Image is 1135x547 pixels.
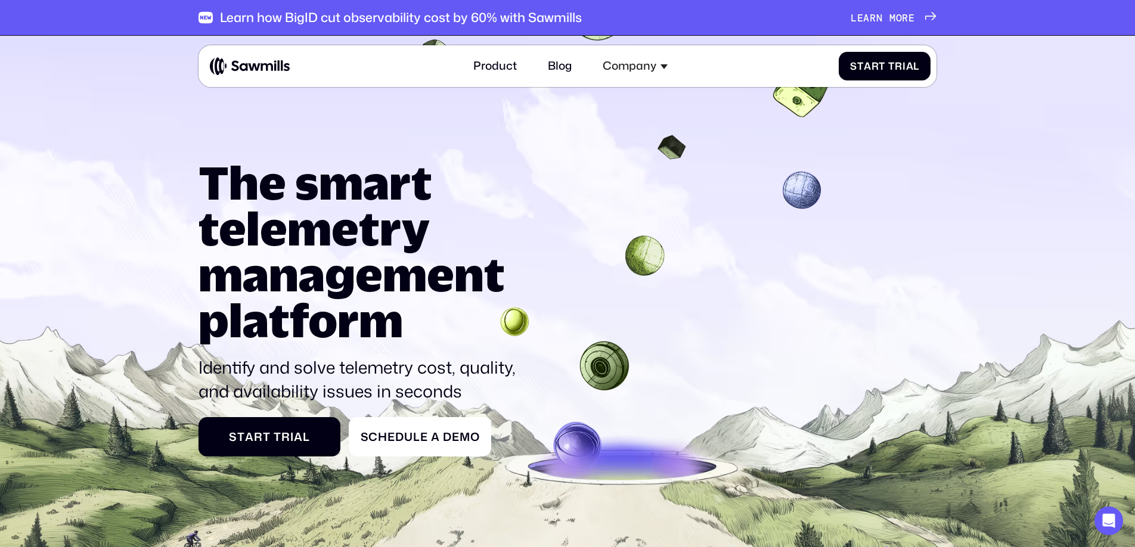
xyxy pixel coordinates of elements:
span: e [420,430,428,444]
span: d [395,430,404,444]
span: a [431,430,440,444]
div: Company [594,51,676,81]
div: Learn how BigID cut observability cost by 60% with Sawmills [220,10,582,26]
span: l [913,60,919,72]
p: Identify and solve telemetry cost, quality, and availability issues in seconds [199,355,528,403]
span: t [857,60,864,72]
span: h [378,430,387,444]
span: S [361,430,369,444]
span: T [274,430,281,444]
a: Learnmore [851,12,936,24]
span: r [281,430,290,444]
span: e [908,12,915,24]
span: t [263,430,271,444]
a: Product [464,51,525,81]
span: c [368,430,378,444]
span: r [902,12,908,24]
span: r [254,430,263,444]
span: a [863,12,870,24]
span: L [851,12,857,24]
span: T [888,60,895,72]
span: e [857,12,864,24]
span: r [872,60,879,72]
h1: The smart telemetry management platform [199,159,528,343]
a: StartTrial [839,52,931,81]
span: i [903,60,906,72]
div: Open Intercom Messenger [1094,506,1123,535]
span: t [237,430,245,444]
span: i [290,430,294,444]
span: a [294,430,303,444]
span: l [303,430,310,444]
a: StartTrial [199,417,340,456]
span: D [443,430,452,444]
span: e [387,430,395,444]
span: m [889,12,896,24]
span: l [413,430,420,444]
span: a [245,430,254,444]
span: S [850,60,857,72]
div: Company [603,59,656,73]
span: o [896,12,903,24]
span: a [864,60,872,72]
span: m [460,430,470,444]
span: r [895,60,903,72]
span: u [404,430,413,444]
span: a [906,60,914,72]
span: n [876,12,883,24]
a: Blog [539,51,581,81]
span: r [870,12,876,24]
span: S [229,430,237,444]
span: o [470,430,480,444]
span: e [452,430,460,444]
span: t [879,60,885,72]
a: ScheduleaDemo [349,417,491,456]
